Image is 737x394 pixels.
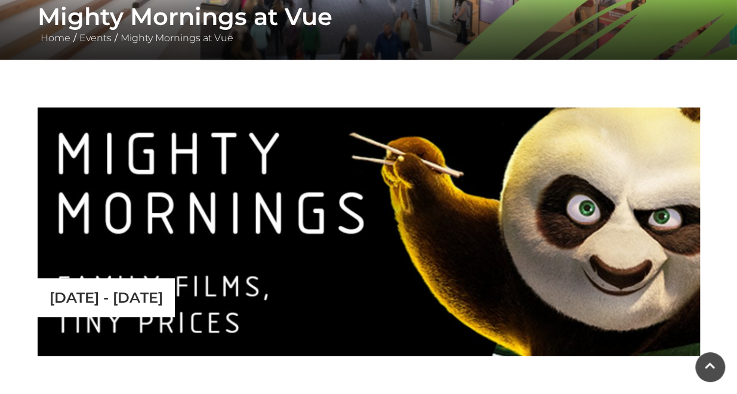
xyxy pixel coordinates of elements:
[38,2,700,31] h1: Mighty Mornings at Vue
[50,289,163,306] p: [DATE] - [DATE]
[118,32,236,44] a: Mighty Mornings at Vue
[76,32,115,44] a: Events
[29,2,709,45] div: / /
[38,32,73,44] a: Home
